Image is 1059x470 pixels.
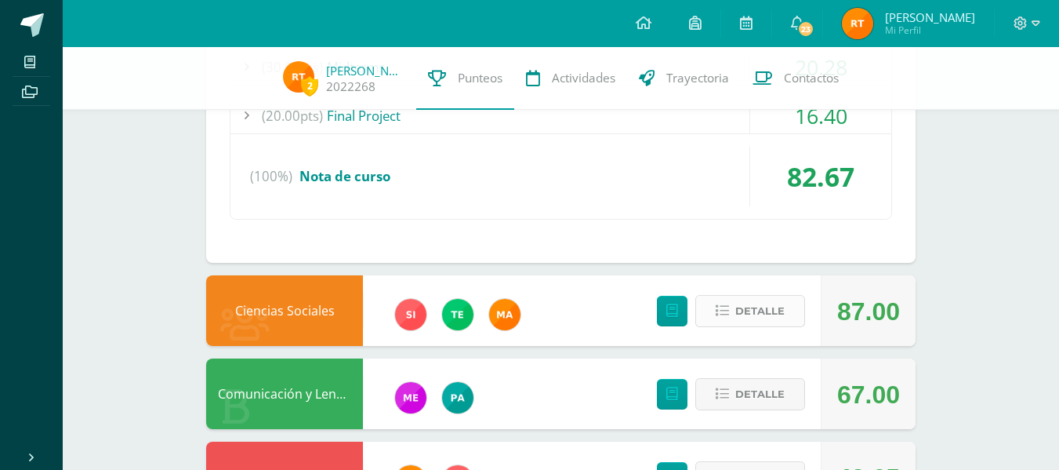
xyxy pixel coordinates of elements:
[695,295,805,327] button: Detalle
[262,98,323,133] span: (20.00pts)
[442,382,473,414] img: 53dbe22d98c82c2b31f74347440a2e81.png
[797,20,814,38] span: 23
[750,147,891,206] div: 82.67
[326,63,404,78] a: [PERSON_NAME]
[206,275,363,346] div: Ciencias Sociales
[837,359,900,430] div: 67.00
[735,297,785,326] span: Detalle
[395,382,426,414] img: 498c526042e7dcf1c615ebb741a80315.png
[735,380,785,409] span: Detalle
[489,299,520,330] img: 266030d5bbfb4fab9f05b9da2ad38396.png
[230,98,891,133] div: Final Project
[283,61,314,93] img: 5b284e87e7d490fb5ae7296aa8e53f86.png
[837,276,900,347] div: 87.00
[514,47,627,110] a: Actividades
[326,78,375,95] a: 2022268
[842,8,873,39] img: 5b284e87e7d490fb5ae7296aa8e53f86.png
[666,70,729,86] span: Trayectoria
[250,147,292,206] span: (100%)
[442,299,473,330] img: 43d3dab8d13cc64d9a3940a0882a4dc3.png
[458,70,502,86] span: Punteos
[395,299,426,330] img: 1e3c7f018e896ee8adc7065031dce62a.png
[416,47,514,110] a: Punteos
[552,70,615,86] span: Actividades
[750,98,891,133] div: 16.40
[784,70,839,86] span: Contactos
[299,167,390,185] span: Nota de curso
[885,9,975,25] span: [PERSON_NAME]
[206,359,363,429] div: Comunicación y Lenguaje
[695,378,805,410] button: Detalle
[301,76,318,96] span: 2
[885,24,975,37] span: Mi Perfil
[627,47,741,110] a: Trayectoria
[741,47,850,110] a: Contactos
